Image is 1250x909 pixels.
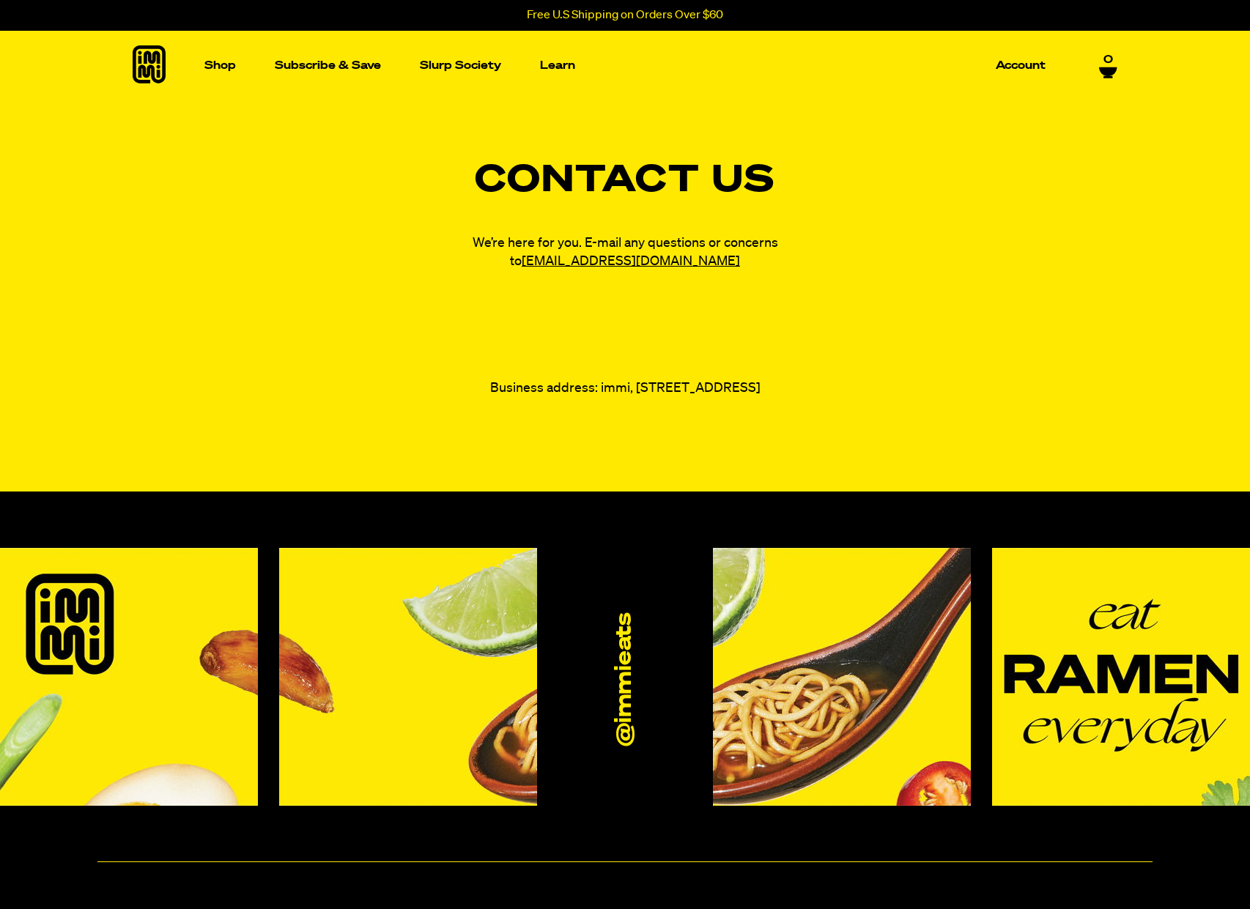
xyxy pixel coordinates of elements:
a: Shop [199,31,242,100]
p: Slurp Society [420,60,501,71]
a: Slurp Society [414,54,507,77]
img: Instagram [992,548,1250,806]
p: Free U.S Shipping on Orders Over $60 [527,9,723,22]
img: Instagram [279,548,537,806]
img: Instagram [713,548,971,806]
a: Learn [534,31,581,100]
p: Learn [540,60,575,71]
p: We’re here for you. E-mail any questions or concerns to [442,234,808,271]
a: @immieats [613,612,638,746]
p: Account [996,60,1046,71]
a: Account [990,54,1051,77]
a: Subscribe & Save [269,54,387,77]
nav: Main navigation [199,31,1051,100]
span: 0 [1103,53,1113,67]
p: Business address: immi, [STREET_ADDRESS] [442,379,808,398]
a: [EMAIL_ADDRESS][DOMAIN_NAME] [522,255,740,268]
a: 0 [1099,53,1117,78]
h1: Contact Us [133,163,1117,199]
p: Subscribe & Save [275,60,381,71]
p: Shop [204,60,236,71]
